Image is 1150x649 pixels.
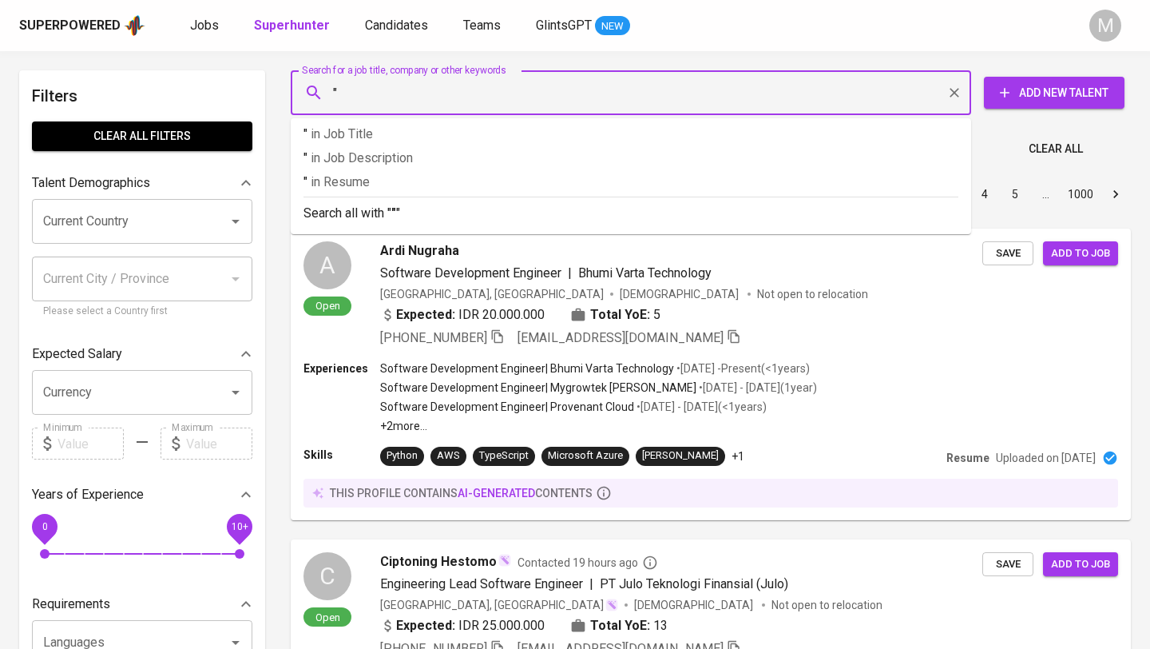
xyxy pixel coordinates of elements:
p: this profile contains contents [330,485,593,501]
div: … [1033,186,1058,202]
span: AI-generated [458,487,535,500]
div: IDR 25.000.000 [380,616,545,635]
p: Skills [303,447,380,463]
span: Clear All [1029,139,1083,159]
button: Clear All [1022,134,1089,164]
a: AOpenArdi NugrahaSoftware Development Engineer|Bhumi Varta Technology[GEOGRAPHIC_DATA], [GEOGRAPH... [291,229,1131,520]
b: Expected: [396,616,455,635]
span: 10+ [231,521,248,532]
button: Clear All filters [32,121,252,151]
button: Save [982,552,1033,577]
span: in Job Title [311,126,373,141]
p: Please select a Country first [43,304,241,320]
b: Expected: [396,305,455,324]
p: +2 more ... [380,418,817,434]
span: [DEMOGRAPHIC_DATA] [620,286,741,302]
span: Add to job [1051,555,1110,574]
div: Talent Demographics [32,167,252,199]
p: Software Development Engineer | Provenant Cloud [380,399,634,415]
div: Years of Experience [32,479,252,511]
div: AWS [437,448,460,464]
span: Save [990,555,1025,574]
a: Superpoweredapp logo [19,14,145,38]
b: " [391,205,396,221]
span: NEW [595,18,630,34]
p: Software Development Engineer | Bhumi Varta Technology [380,360,674,376]
button: Save [982,241,1033,266]
p: Requirements [32,595,110,614]
p: " [303,125,958,144]
img: magic_wand.svg [605,599,618,611]
div: Python [387,448,418,464]
div: IDR 20.000.000 [380,305,545,324]
span: in Job Description [311,150,413,165]
div: Expected Salary [32,338,252,370]
svg: By Batam recruiter [642,555,658,571]
b: Superhunter [254,18,330,33]
span: [PHONE_NUMBER] [380,330,487,345]
p: Resume [946,450,989,466]
div: Requirements [32,588,252,620]
button: Go to next page [1103,181,1128,207]
b: Total YoE: [590,616,650,635]
span: 0 [42,521,47,532]
div: C [303,552,351,600]
span: Jobs [190,18,219,33]
p: • [DATE] - [DATE] ( <1 years ) [634,399,767,415]
p: Experiences [303,360,380,376]
span: 13 [653,616,668,635]
a: Teams [463,16,504,36]
span: PT Julo Teknologi Finansial (Julo) [600,576,788,591]
p: " [303,149,958,168]
span: Add New Talent [997,83,1112,103]
div: Microsoft Azure [548,448,623,464]
p: • [DATE] - Present ( <1 years ) [674,360,810,376]
a: Candidates [365,16,431,36]
span: Engineering Lead Software Engineer [380,576,583,591]
nav: pagination navigation [848,181,1131,207]
span: [DEMOGRAPHIC_DATA] [634,597,755,613]
span: Bhumi Varta Technology [578,265,712,281]
button: Clear [943,82,966,104]
div: TypeScript [479,448,529,464]
button: Add to job [1043,552,1118,577]
div: [PERSON_NAME] [642,448,719,464]
p: +1 [732,448,744,464]
button: Go to page 1000 [1063,181,1098,207]
span: Open [309,611,347,624]
button: Add New Talent [984,77,1124,109]
a: Superhunter [254,16,333,36]
p: Software Development Engineer | Mygrowtek [PERSON_NAME] [380,380,696,396]
p: " [303,173,958,192]
button: Add to job [1043,241,1118,266]
input: Value [186,428,252,460]
button: Go to page 5 [1002,181,1028,207]
p: Not open to relocation [757,286,868,302]
div: Superpowered [19,17,121,35]
p: Uploaded on [DATE] [996,450,1096,466]
span: Software Development Engineer [380,265,561,281]
a: GlintsGPT NEW [536,16,630,36]
div: A [303,241,351,289]
h6: Filters [32,83,252,109]
input: Value [57,428,124,460]
button: Open [224,381,247,404]
span: Ardi Nugraha [380,241,459,261]
p: Talent Demographics [32,173,150,193]
span: Contacted 19 hours ago [517,555,658,571]
img: magic_wand.svg [498,554,511,567]
span: Ciptoning Hestomo [380,552,497,571]
span: | [589,575,593,594]
span: Teams [463,18,501,33]
span: Candidates [365,18,428,33]
div: [GEOGRAPHIC_DATA], [GEOGRAPHIC_DATA] [380,286,604,302]
div: M [1089,10,1121,42]
p: Search all with " " [303,204,958,223]
img: app logo [124,14,145,38]
a: Jobs [190,16,222,36]
span: 5 [653,305,660,324]
span: Clear All filters [45,126,240,146]
p: Expected Salary [32,344,122,364]
span: Save [990,245,1025,263]
p: • [DATE] - [DATE] ( 1 year ) [696,380,817,396]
